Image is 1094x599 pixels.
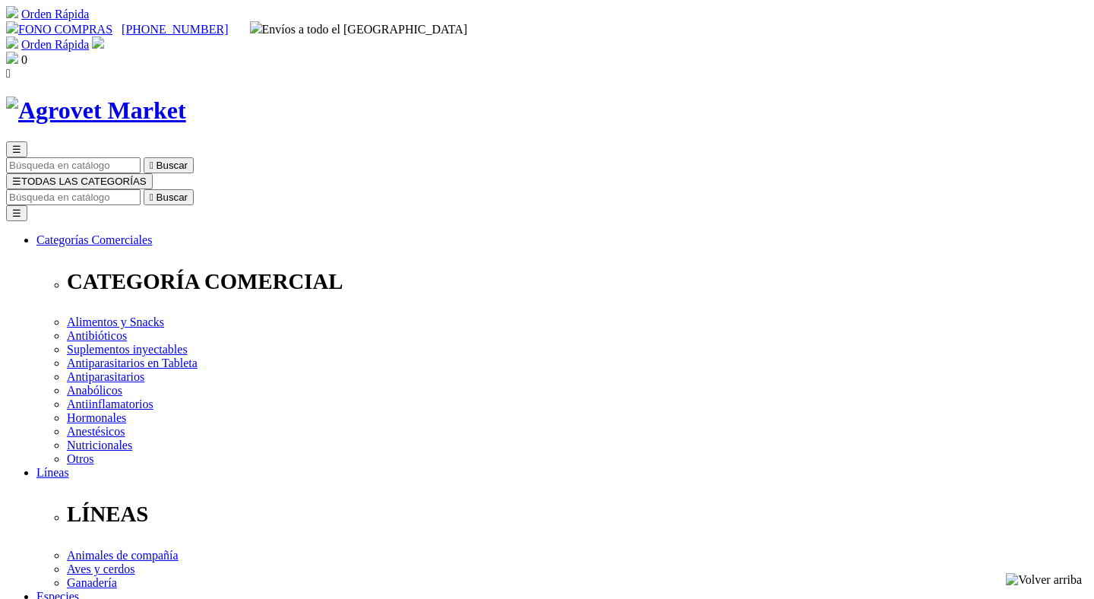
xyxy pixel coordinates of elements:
[36,466,69,479] a: Líneas
[67,269,1088,294] p: CATEGORÍA COMERCIAL
[67,502,1088,527] p: LÍNEAS
[67,439,132,452] a: Nutricionales
[67,576,117,589] a: Ganadería
[67,425,125,438] a: Anestésicos
[1006,573,1082,587] img: Volver arriba
[67,563,134,575] a: Aves y cerdos
[67,452,94,465] a: Otros
[67,549,179,562] a: Animales de compañía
